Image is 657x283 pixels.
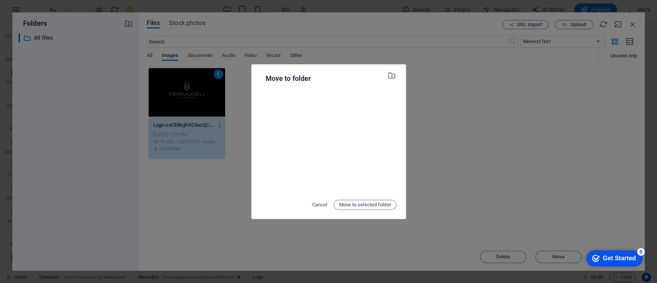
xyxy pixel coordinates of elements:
button: Move to selected folder [334,200,396,210]
div: Get Started [23,8,56,15]
span: Move to selected folder [339,200,391,209]
p: Move to folder [261,74,311,84]
div: 5 [57,2,65,9]
div: Get Started 5 items remaining, 0% complete [6,4,62,20]
span: Cancel [312,200,328,209]
button: Cancel [310,199,329,211]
